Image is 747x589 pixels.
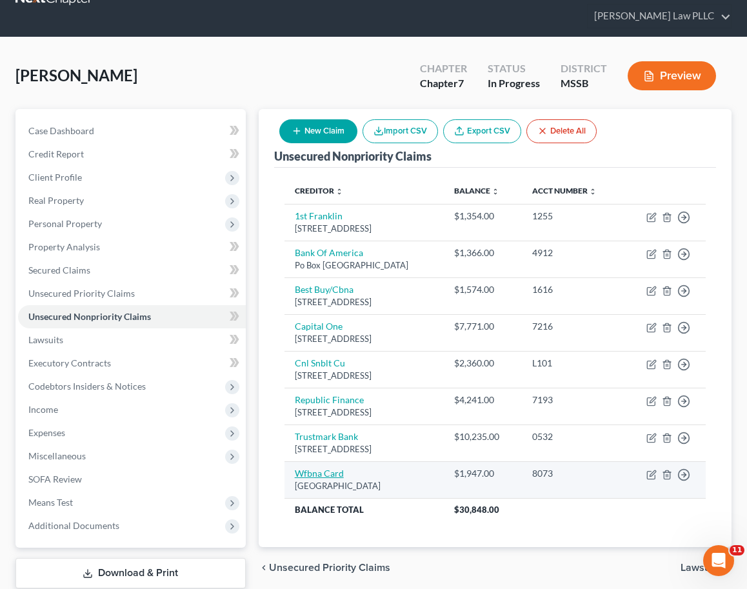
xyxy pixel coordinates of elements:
[221,417,242,438] button: Send a message…
[532,430,613,443] div: 0532
[10,384,212,450] div: All should fall off except for the initial one. All subsequent attempts should not charge except ...
[443,119,521,143] a: Export CSV
[28,520,119,531] span: Additional Documents
[295,284,354,295] a: Best Buy/Cbna
[18,352,246,375] a: Executory Contracts
[561,76,607,91] div: MSSB
[57,303,237,366] div: They are going through each time as pending. If they stay then I will address it but I assume the...
[454,430,512,443] div: $10,235.00
[28,311,151,322] span: Unsecured Nonpriority Claims
[11,395,247,417] textarea: Message…
[28,381,146,392] span: Codebtors Insiders & Notices
[28,125,94,136] span: Case Dashboard
[28,334,63,345] span: Lawsuits
[532,210,613,223] div: 1255
[295,394,364,405] a: Republic Finance
[295,357,345,368] a: Cnl Snblt Cu
[28,288,135,299] span: Unsecured Priority Claims
[295,247,363,258] a: Bank Of America
[18,235,246,259] a: Property Analysis
[454,210,512,223] div: $1,354.00
[41,423,51,433] button: Gif picker
[274,148,432,164] div: Unsecured Nonpriority Claims
[488,76,540,91] div: In Progress
[8,5,33,30] button: go back
[532,186,597,195] a: Acct Number unfold_more
[488,61,540,76] div: Status
[284,498,444,521] th: Balance Total
[15,66,137,85] span: [PERSON_NAME]
[703,545,734,576] iframe: Intercom live chat
[295,210,343,221] a: 1st Franklin
[61,423,72,433] button: Upload attachment
[589,188,597,195] i: unfold_more
[21,392,201,443] div: All should fall off except for the initial one. All subsequent attempts should not charge except ...
[420,61,467,76] div: Chapter
[226,5,250,28] div: Close
[28,497,73,508] span: Means Test
[259,563,269,573] i: chevron_left
[269,563,390,573] span: Unsecured Priority Claims
[458,77,464,89] span: 7
[46,181,248,234] div: Granted all of those are not valid except for one, as these are reflecting the same client I been...
[202,5,226,30] button: Home
[28,357,111,368] span: Executory Contracts
[295,406,433,419] div: [STREET_ADDRESS]
[454,186,499,195] a: Balance unfold_more
[21,252,201,277] div: Okay so those charges are not going through? They shouldn't be
[532,246,613,259] div: 4912
[15,558,246,588] a: Download & Print
[28,148,84,159] span: Credit Report
[295,370,433,382] div: [STREET_ADDRESS]
[532,320,613,333] div: 7216
[295,468,344,479] a: Wfbna Card
[28,218,102,229] span: Personal Property
[28,474,82,484] span: SOFA Review
[561,61,607,76] div: District
[532,394,613,406] div: 7193
[295,431,358,442] a: Trustmark Bank
[10,245,248,295] div: Emma says…
[63,16,161,29] p: The team can also help
[28,404,58,415] span: Income
[28,195,84,206] span: Real Property
[28,172,82,183] span: Client Profile
[628,61,716,90] button: Preview
[28,427,65,438] span: Expenses
[18,468,246,491] a: SOFA Review
[57,188,237,226] div: Granted all of those are not valid except for one, as these are reflecting the same client I been...
[18,143,246,166] a: Credit Report
[454,246,512,259] div: $1,366.00
[259,563,390,573] button: chevron_left Unsecured Priority Claims
[18,282,246,305] a: Unsecured Priority Claims
[681,563,721,573] span: Lawsuits
[10,295,248,384] div: Ryan says…
[28,265,90,275] span: Secured Claims
[532,283,613,296] div: 1616
[63,6,108,16] h1: Operator
[10,384,248,461] div: Emma says…
[295,259,433,272] div: Po Box [GEOGRAPHIC_DATA]
[279,119,357,143] button: New Claim
[18,328,246,352] a: Lawsuits
[46,295,248,374] div: They are going through each time as pending. If they stay then I will address it but I assume the...
[730,545,744,555] span: 11
[295,186,343,195] a: Creditor unfold_more
[454,283,512,296] div: $1,574.00
[454,320,512,333] div: $7,771.00
[295,223,433,235] div: [STREET_ADDRESS]
[454,357,512,370] div: $2,360.00
[82,423,92,433] button: Start recording
[420,76,467,91] div: Chapter
[335,188,343,195] i: unfold_more
[363,119,438,143] button: Import CSV
[28,450,86,461] span: Miscellaneous
[492,188,499,195] i: unfold_more
[681,563,732,573] button: Lawsuits chevron_right
[28,241,100,252] span: Property Analysis
[532,357,613,370] div: L101
[454,467,512,480] div: $1,947.00
[18,259,246,282] a: Secured Claims
[10,181,248,245] div: Ryan says…
[295,296,433,308] div: [STREET_ADDRESS]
